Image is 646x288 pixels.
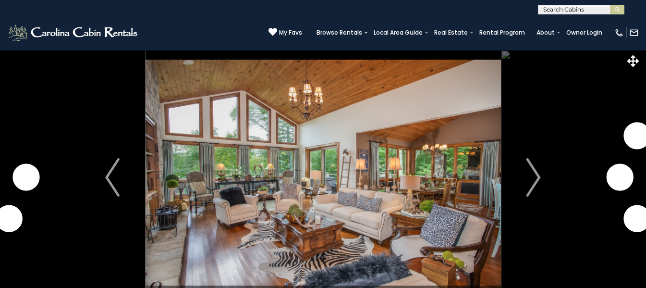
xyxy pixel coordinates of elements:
[614,28,624,38] img: phone-regular-white.png
[268,27,302,38] a: My Favs
[312,26,367,39] a: Browse Rentals
[526,158,541,197] img: arrow
[7,23,140,42] img: White-1-2.png
[429,26,473,39] a: Real Estate
[629,28,639,38] img: mail-regular-white.png
[532,26,560,39] a: About
[475,26,530,39] a: Rental Program
[105,158,120,197] img: arrow
[561,26,607,39] a: Owner Login
[279,28,302,37] span: My Favs
[369,26,427,39] a: Local Area Guide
